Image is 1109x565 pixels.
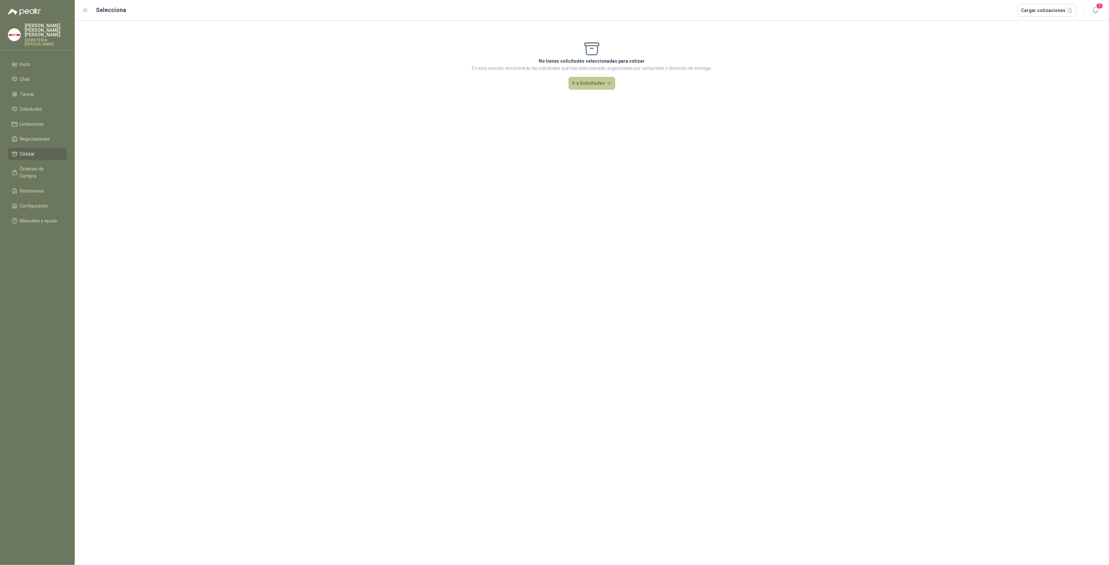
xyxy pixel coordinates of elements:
span: Licitaciones [20,120,44,128]
button: Ir a Solicitudes [569,77,615,90]
span: Tareas [20,91,34,98]
span: 2 [1096,3,1103,9]
p: En esta sección, encontrarás las solicitudes que has seleccionado, organizadas por comprador y di... [472,65,712,72]
p: [PERSON_NAME] [PERSON_NAME] [PERSON_NAME] [25,23,67,37]
a: Tareas [8,88,67,100]
img: Company Logo [8,29,20,41]
img: Logo peakr [8,8,41,16]
span: Cotizar [20,150,35,157]
a: Órdenes de Compra [8,163,67,182]
button: Cargar cotizaciones [1018,4,1077,17]
a: Licitaciones [8,118,67,130]
a: Manuales y ayuda [8,215,67,227]
span: Órdenes de Compra [20,165,61,180]
span: Configuración [20,202,49,209]
span: Manuales y ayuda [20,217,57,224]
a: Negociaciones [8,133,67,145]
p: FERRETERIA [PERSON_NAME] [25,38,67,46]
h2: Selecciona [96,6,126,15]
a: Chat [8,73,67,85]
a: Configuración [8,200,67,212]
button: 2 [1090,5,1101,16]
span: Negociaciones [20,135,50,143]
a: Remisiones [8,185,67,197]
span: Chat [20,76,30,83]
p: No tienes solicitudes seleccionadas para cotizar [472,57,712,65]
span: Solicitudes [20,106,43,113]
span: Inicio [20,61,31,68]
span: Remisiones [20,187,44,195]
a: Cotizar [8,148,67,160]
a: Solicitudes [8,103,67,115]
a: Inicio [8,58,67,70]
